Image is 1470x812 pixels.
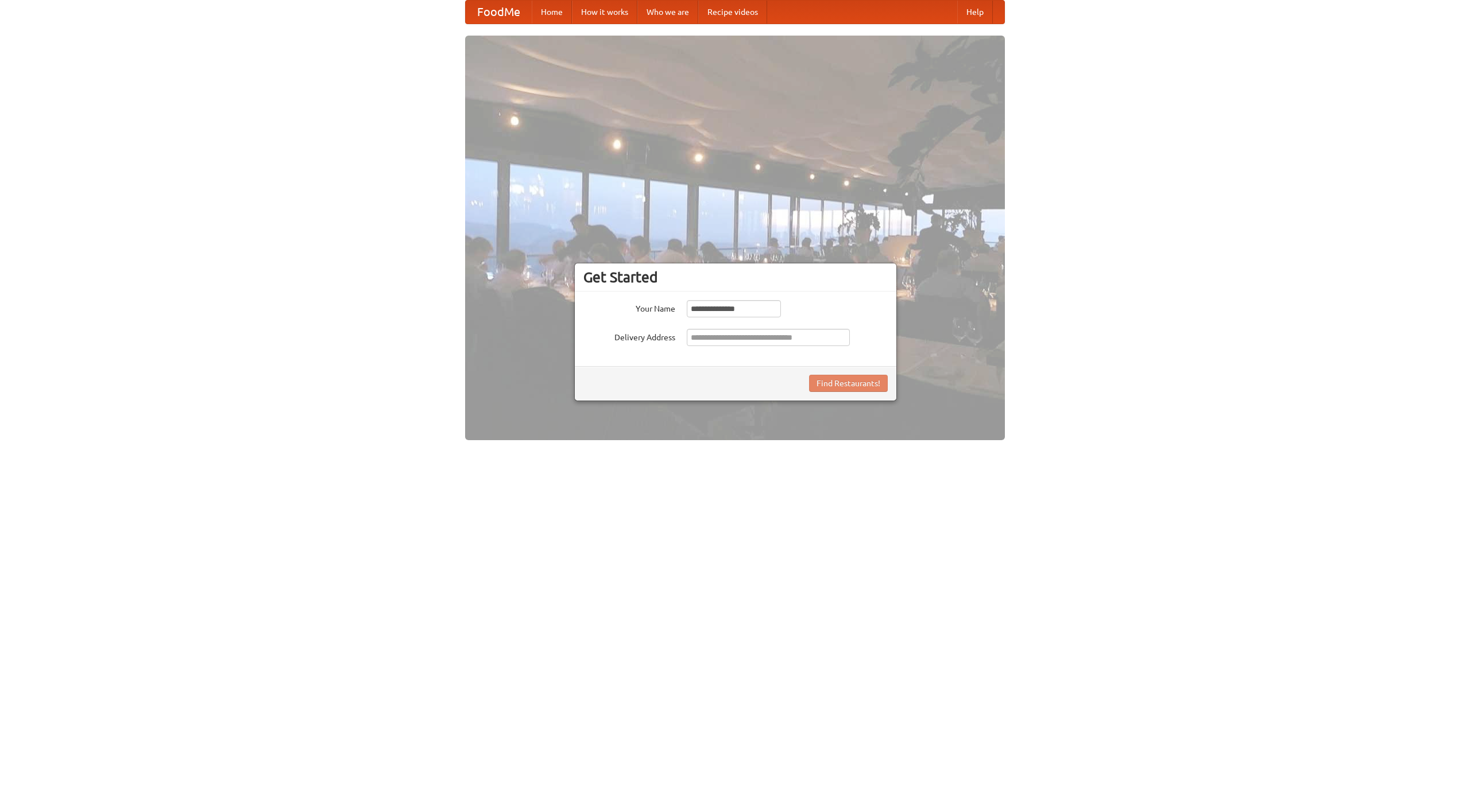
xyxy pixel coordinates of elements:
a: FoodMe [466,1,532,24]
label: Your Name [583,300,675,314]
a: How it works [572,1,637,24]
label: Delivery Address [583,329,675,343]
button: Find Restaurants! [809,375,888,392]
a: Help [957,1,993,24]
a: Home [532,1,572,24]
a: Who we are [637,1,698,24]
h3: Get Started [583,269,888,286]
a: Recipe videos [698,1,767,24]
